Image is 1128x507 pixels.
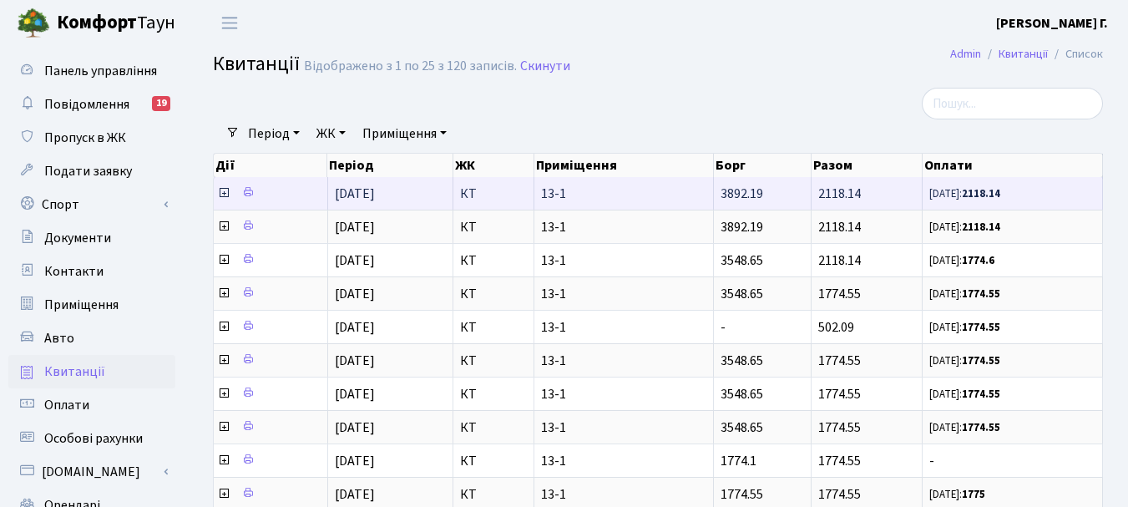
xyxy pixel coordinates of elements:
[8,255,175,288] a: Контакти
[8,388,175,422] a: Оплати
[929,186,1000,201] small: [DATE]:
[57,9,175,38] span: Таун
[460,321,527,334] span: КТ
[534,154,714,177] th: Приміщення
[335,185,375,203] span: [DATE]
[923,154,1103,177] th: Оплати
[962,353,1000,368] b: 1774.55
[8,422,175,455] a: Особові рахунки
[460,254,527,267] span: КТ
[541,287,706,301] span: 13-1
[44,129,126,147] span: Пропуск в ЖК
[241,119,306,148] a: Період
[44,429,143,448] span: Особові рахунки
[818,452,861,470] span: 1774.55
[8,221,175,255] a: Документи
[541,488,706,501] span: 13-1
[818,385,861,403] span: 1774.55
[721,318,726,337] span: -
[962,420,1000,435] b: 1774.55
[996,14,1108,33] b: [PERSON_NAME] Г.
[356,119,453,148] a: Приміщення
[721,185,763,203] span: 3892.19
[8,288,175,322] a: Приміщення
[8,155,175,188] a: Подати заявку
[818,185,861,203] span: 2118.14
[818,352,861,370] span: 1774.55
[460,388,527,401] span: КТ
[721,251,763,270] span: 3548.65
[44,363,105,381] span: Квитанції
[541,254,706,267] span: 13-1
[209,9,250,37] button: Переключити навігацію
[962,186,1000,201] b: 2118.14
[922,88,1103,119] input: Пошук...
[962,320,1000,335] b: 1774.55
[962,253,994,268] b: 1774.6
[335,318,375,337] span: [DATE]
[44,95,129,114] span: Повідомлення
[929,286,1000,302] small: [DATE]:
[8,54,175,88] a: Панель управління
[44,62,157,80] span: Панель управління
[812,154,922,177] th: Разом
[8,88,175,121] a: Повідомлення19
[721,352,763,370] span: 3548.65
[8,455,175,489] a: [DOMAIN_NAME]
[721,218,763,236] span: 3892.19
[152,96,170,111] div: 19
[721,485,763,504] span: 1774.55
[950,45,981,63] a: Admin
[8,322,175,355] a: Авто
[57,9,137,36] b: Комфорт
[8,188,175,221] a: Спорт
[44,162,132,180] span: Подати заявку
[818,485,861,504] span: 1774.55
[327,154,453,177] th: Період
[335,352,375,370] span: [DATE]
[962,487,985,502] b: 1775
[310,119,352,148] a: ЖК
[460,354,527,368] span: КТ
[962,286,1000,302] b: 1774.55
[929,320,1000,335] small: [DATE]:
[460,488,527,501] span: КТ
[44,296,119,314] span: Приміщення
[335,218,375,236] span: [DATE]
[818,218,861,236] span: 2118.14
[8,355,175,388] a: Квитанції
[929,420,1000,435] small: [DATE]:
[996,13,1108,33] a: [PERSON_NAME] Г.
[818,418,861,437] span: 1774.55
[17,7,50,40] img: logo.png
[213,49,300,79] span: Квитанції
[541,221,706,234] span: 13-1
[335,285,375,303] span: [DATE]
[460,187,527,200] span: КТ
[541,354,706,368] span: 13-1
[818,318,854,337] span: 502.09
[214,154,327,177] th: Дії
[304,58,517,74] div: Відображено з 1 по 25 з 120 записів.
[541,421,706,434] span: 13-1
[335,385,375,403] span: [DATE]
[44,229,111,247] span: Документи
[721,385,763,403] span: 3548.65
[541,388,706,401] span: 13-1
[818,251,861,270] span: 2118.14
[460,421,527,434] span: КТ
[818,285,861,303] span: 1774.55
[335,418,375,437] span: [DATE]
[929,220,1000,235] small: [DATE]:
[541,454,706,468] span: 13-1
[335,485,375,504] span: [DATE]
[335,452,375,470] span: [DATE]
[8,121,175,155] a: Пропуск в ЖК
[460,287,527,301] span: КТ
[453,154,534,177] th: ЖК
[999,45,1048,63] a: Квитанції
[925,37,1128,72] nav: breadcrumb
[1048,45,1103,63] li: Список
[721,285,763,303] span: 3548.65
[929,353,1000,368] small: [DATE]:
